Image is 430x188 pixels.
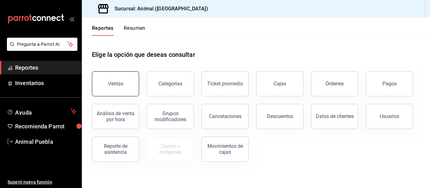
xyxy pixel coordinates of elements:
button: Pagos [366,71,413,96]
span: Sugerir nueva función [8,179,76,185]
div: Descuentos [267,113,293,119]
button: Órdenes [311,71,358,96]
div: Pagos [382,81,397,87]
button: Ventas [92,71,139,96]
div: Ventas [108,81,123,87]
button: Pregunta a Parrot AI [7,38,77,51]
button: Grupos modificadores [147,104,194,129]
a: Pregunta a Parrot AI [4,46,77,52]
span: Ayuda [15,108,68,115]
span: Pregunta a Parrot AI [17,41,68,48]
span: Inventarios [15,79,76,87]
span: Reportes [15,63,76,72]
button: Ticket promedio [201,71,249,96]
button: Resumen [124,25,145,36]
button: Análisis de venta por hora [92,104,139,129]
button: Movimientos de cajas [201,137,249,162]
button: open_drawer_menu [69,16,74,21]
div: Movimientos de cajas [206,143,245,155]
button: Reportes [92,25,114,36]
div: Categorías [158,81,182,87]
div: navigation tabs [92,25,145,36]
div: Cajas [274,81,286,87]
div: Órdenes [325,81,344,87]
button: Reporte de asistencia [92,137,139,162]
button: Usuarios [366,104,413,129]
div: Reporte de asistencia [96,143,135,155]
button: Cajas [256,71,303,96]
span: Recomienda Parrot [15,122,76,131]
div: Cancelaciones [209,113,241,119]
button: Categorías [147,71,194,96]
button: Cancelaciones [201,104,249,129]
div: Costos y márgenes [151,143,190,155]
div: Ticket promedio [207,81,243,87]
h3: Sucursal: Animal ([GEOGRAPHIC_DATA]) [110,5,208,13]
div: Usuarios [380,113,399,119]
h1: Elige la opción que deseas consultar [92,50,195,59]
button: Datos de clientes [311,104,358,129]
div: Grupos modificadores [151,110,190,122]
span: Animal Puebla [15,137,76,146]
div: Análisis de venta por hora [96,110,135,122]
div: Datos de clientes [316,113,354,119]
button: Contrata inventarios para ver este reporte [147,137,194,162]
button: Descuentos [256,104,303,129]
